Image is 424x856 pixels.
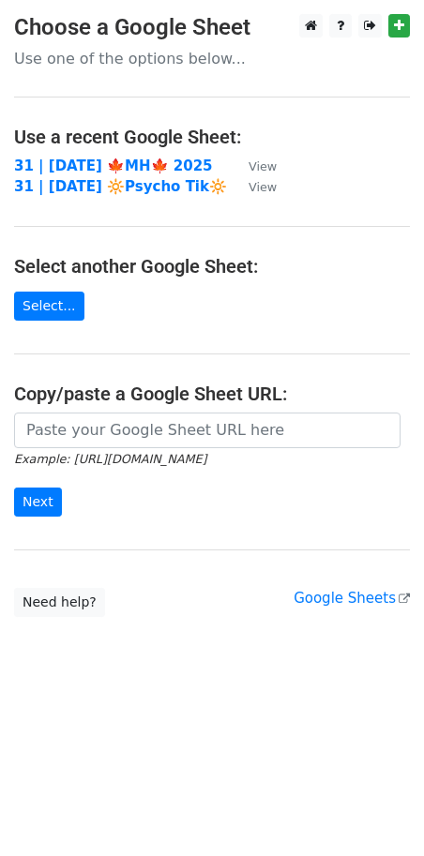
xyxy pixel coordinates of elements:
small: View [249,159,277,173]
small: Example: [URL][DOMAIN_NAME] [14,452,206,466]
input: Paste your Google Sheet URL here [14,413,401,448]
h4: Copy/paste a Google Sheet URL: [14,383,410,405]
input: Next [14,488,62,517]
a: 31 | [DATE] 🍁MH🍁 2025 [14,158,213,174]
a: View [230,178,277,195]
a: 31 | [DATE] 🔆Psycho Tik🔆 [14,178,227,195]
a: Need help? [14,588,105,617]
a: Google Sheets [294,590,410,607]
p: Use one of the options below... [14,49,410,68]
h3: Choose a Google Sheet [14,14,410,41]
h4: Use a recent Google Sheet: [14,126,410,148]
a: Select... [14,292,84,321]
a: View [230,158,277,174]
h4: Select another Google Sheet: [14,255,410,278]
small: View [249,180,277,194]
